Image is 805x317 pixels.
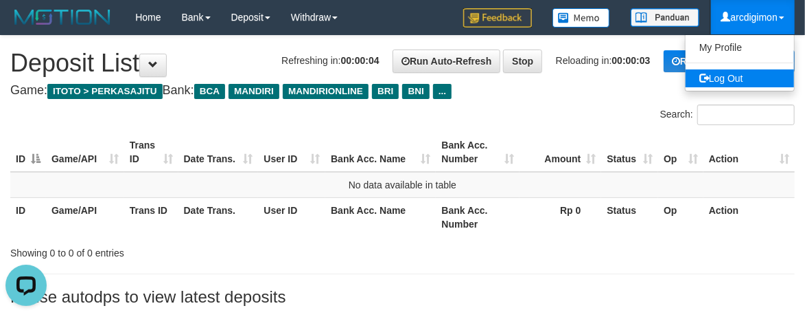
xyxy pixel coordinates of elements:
[341,55,380,66] strong: 00:00:04
[697,105,795,125] input: Search:
[372,84,399,99] span: BRI
[10,197,46,237] th: ID
[229,84,279,99] span: MANDIRI
[631,8,699,27] img: panduan.png
[601,197,658,237] th: Status
[178,133,259,172] th: Date Trans.: activate to sort column ascending
[10,241,325,260] div: Showing 0 to 0 of 0 entries
[686,39,794,56] a: My Profile
[393,50,500,73] a: Run Auto-Refresh
[402,84,429,99] span: BNI
[520,133,602,172] th: Amount: activate to sort column ascending
[703,197,795,237] th: Action
[283,84,369,99] span: MANDIRIONLINE
[612,55,651,66] strong: 00:00:03
[124,197,178,237] th: Trans ID
[552,8,610,28] img: Button%20Memo.svg
[258,133,325,172] th: User ID: activate to sort column ascending
[178,197,259,237] th: Date Trans.
[258,197,325,237] th: User ID
[194,84,225,99] span: BCA
[686,69,794,87] a: Log Out
[503,50,542,73] a: Stop
[520,197,602,237] th: Rp 0
[703,133,795,172] th: Action: activate to sort column ascending
[47,84,163,99] span: ITOTO > PERKASAJITU
[10,288,795,306] h3: Pause autodps to view latest deposits
[436,197,519,237] th: Bank Acc. Number
[463,8,532,28] img: Feedback.jpg
[664,50,754,72] a: Run Auto-DPS
[10,133,46,172] th: ID: activate to sort column descending
[281,55,379,66] span: Refreshing in:
[556,55,651,66] span: Reloading in:
[601,133,658,172] th: Status: activate to sort column ascending
[10,172,795,198] td: No data available in table
[46,133,124,172] th: Game/API: activate to sort column ascending
[436,133,519,172] th: Bank Acc. Number: activate to sort column ascending
[124,133,178,172] th: Trans ID: activate to sort column ascending
[10,7,115,28] img: MOTION_logo.png
[10,50,795,77] h1: Deposit List
[658,133,703,172] th: Op: activate to sort column ascending
[46,197,124,237] th: Game/API
[658,197,703,237] th: Op
[10,84,795,98] h4: Game: Bank:
[325,133,436,172] th: Bank Acc. Name: activate to sort column ascending
[433,84,452,99] span: ...
[660,105,795,125] label: Search:
[5,6,47,47] button: Open LiveChat chat widget
[325,197,436,237] th: Bank Acc. Name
